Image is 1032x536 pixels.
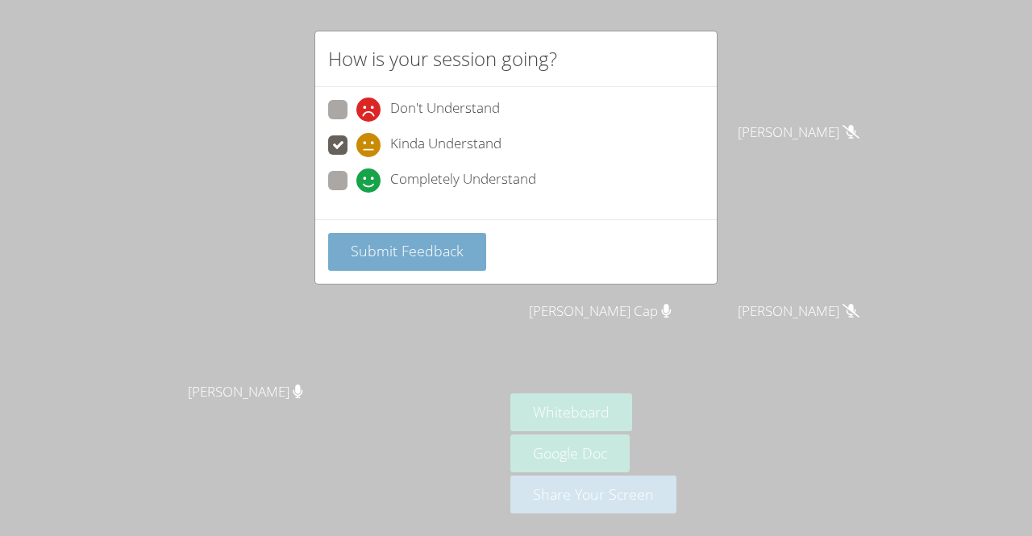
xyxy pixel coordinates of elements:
span: Completely Understand [390,168,536,193]
span: Don't Understand [390,98,500,122]
button: Submit Feedback [328,233,486,271]
span: Submit Feedback [351,241,464,260]
h2: How is your session going? [328,44,557,73]
span: Kinda Understand [390,133,501,157]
